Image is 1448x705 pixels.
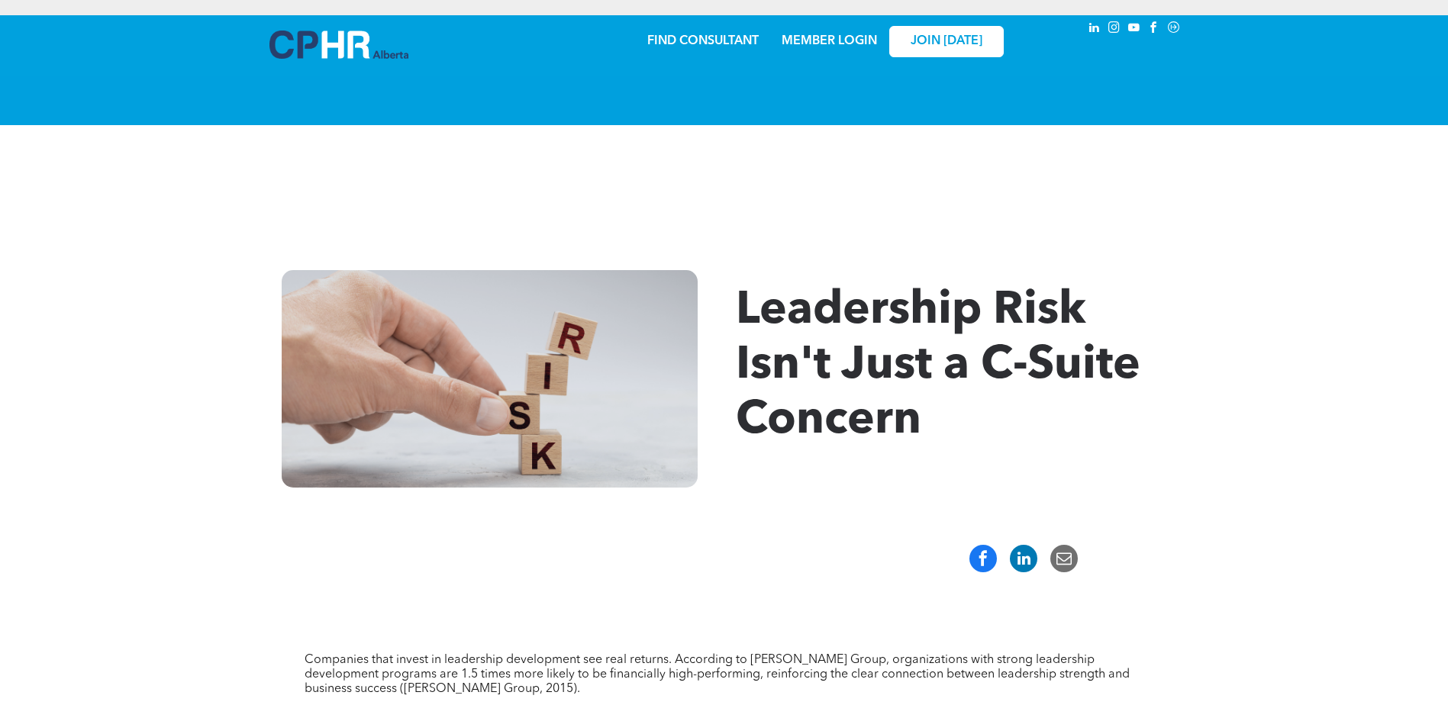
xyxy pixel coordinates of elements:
[269,31,408,59] img: A blue and white logo for cp alberta
[911,34,982,49] span: JOIN [DATE]
[305,654,1130,695] span: Companies that invest in leadership development see real returns. According to [PERSON_NAME] Grou...
[1106,19,1123,40] a: instagram
[782,35,877,47] a: MEMBER LOGIN
[1166,19,1182,40] a: Social network
[736,288,1140,444] span: Leadership Risk Isn't Just a C-Suite Concern
[1126,19,1143,40] a: youtube
[1146,19,1163,40] a: facebook
[889,26,1004,57] a: JOIN [DATE]
[647,35,759,47] a: FIND CONSULTANT
[1086,19,1103,40] a: linkedin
